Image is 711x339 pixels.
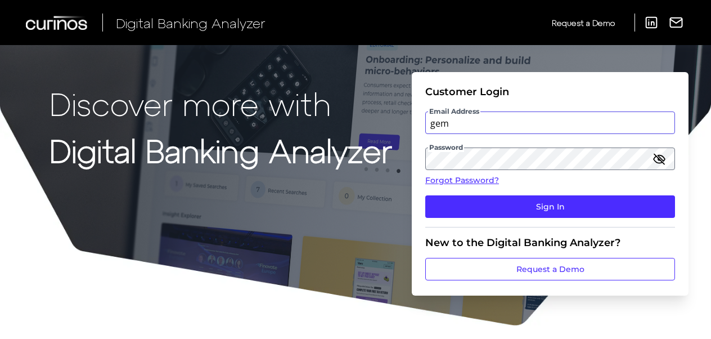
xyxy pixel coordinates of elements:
[425,86,675,98] div: Customer Login
[425,237,675,249] div: New to the Digital Banking Analyzer?
[425,175,675,186] a: Forgot Password?
[116,15,265,31] span: Digital Banking Analyzer
[425,195,675,218] button: Sign In
[552,18,615,28] span: Request a Demo
[49,86,392,121] p: Discover more with
[428,107,480,116] span: Email Address
[428,143,464,152] span: Password
[552,14,615,32] a: Request a Demo
[49,131,392,169] strong: Digital Banking Analyzer
[425,258,675,280] a: Request a Demo
[26,16,89,30] img: Curinos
